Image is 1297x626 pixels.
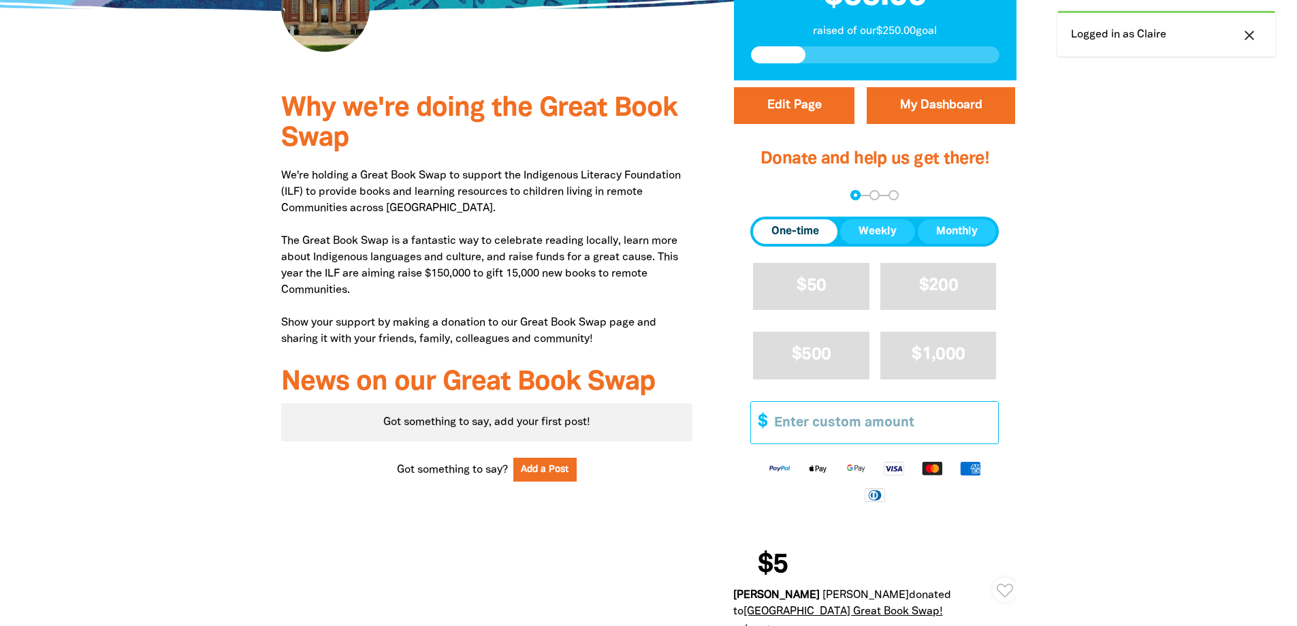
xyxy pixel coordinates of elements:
[750,217,999,247] div: Donation frequency
[758,552,788,579] span: $5
[281,403,693,441] div: Got something to say, add your first post!
[281,168,693,347] p: We're holding a Great Book Swap to support the Indigenous Literacy Foundation (ILF) to provide bo...
[1057,11,1275,57] div: Logged in as Claire
[1241,27,1258,44] i: close
[837,460,875,476] img: Google Pay logo
[281,403,693,441] div: Paginated content
[951,460,989,476] img: American Express logo
[753,332,869,379] button: $500
[797,278,826,294] span: $50
[734,87,854,124] button: Edit Page
[743,607,942,616] a: [GEOGRAPHIC_DATA] Great Book Swap!
[880,332,997,379] button: $1,000
[869,190,880,200] button: Navigate to step 2 of 3 to enter your details
[913,460,951,476] img: Mastercard logo
[875,460,913,476] img: Visa logo
[760,151,989,167] span: Donate and help us get there!
[919,278,958,294] span: $200
[753,263,869,310] button: $50
[733,591,820,600] em: [PERSON_NAME]
[513,458,577,482] button: Add a Post
[918,219,996,244] button: Monthly
[850,190,861,200] button: Navigate to step 1 of 3 to enter your donation amount
[880,263,997,310] button: $200
[750,450,999,513] div: Available payment methods
[859,223,897,240] span: Weekly
[888,190,899,200] button: Navigate to step 3 of 3 to enter your payment details
[912,347,965,362] span: $1,000
[936,223,978,240] span: Monthly
[771,223,819,240] span: One-time
[840,219,915,244] button: Weekly
[751,402,767,443] span: $
[753,219,837,244] button: One-time
[281,368,693,398] h3: News on our Great Book Swap
[751,23,999,40] p: raised of our $250.00 goal
[765,402,998,443] input: Enter custom amount
[867,87,1015,124] a: My Dashboard
[792,347,831,362] span: $500
[1237,27,1262,44] button: close
[760,460,799,476] img: Paypal logo
[799,460,837,476] img: Apple Pay logo
[397,462,508,478] span: Got something to say?
[856,487,894,503] img: Diners Club logo
[281,96,677,151] span: Why we're doing the Great Book Swap
[822,591,909,600] em: [PERSON_NAME]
